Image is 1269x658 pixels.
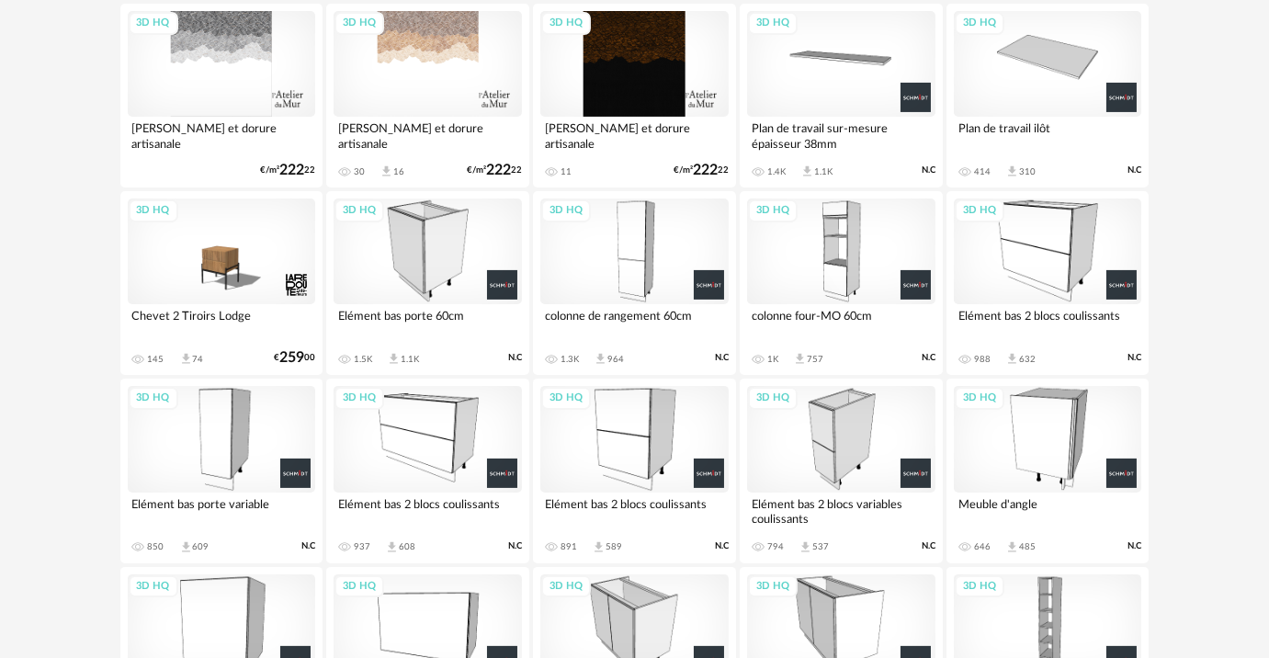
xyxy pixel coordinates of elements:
[354,541,370,552] div: 937
[748,575,798,598] div: 3D HQ
[326,379,529,562] a: 3D HQ Elément bas 2 blocs coulissants 937 Download icon 608 N.C
[387,352,401,366] span: Download icon
[922,164,935,176] span: N.C
[561,354,579,365] div: 1.3K
[326,191,529,375] a: 3D HQ Elément bas porte 60cm 1.5K Download icon 1.1K N.C
[120,379,323,562] a: 3D HQ Elément bas porte variable 850 Download icon 609 N.C
[541,12,591,35] div: 3D HQ
[334,387,384,410] div: 3D HQ
[193,354,204,365] div: 74
[334,575,384,598] div: 3D HQ
[812,541,829,552] div: 537
[767,166,786,177] div: 1.4K
[540,117,729,153] div: [PERSON_NAME] et dorure artisanale
[693,164,718,176] span: 222
[674,164,729,176] div: €/m² 22
[541,387,591,410] div: 3D HQ
[946,379,1150,562] a: 3D HQ Meuble d'angle 646 Download icon 485 N.C
[533,4,736,187] a: 3D HQ [PERSON_NAME] et dorure artisanale 11 €/m²22222
[193,541,210,552] div: 609
[592,540,606,554] span: Download icon
[128,117,316,153] div: [PERSON_NAME] et dorure artisanale
[740,379,943,562] a: 3D HQ Elément bas 2 blocs variables coulissants 794 Download icon 537 N.C
[148,354,164,365] div: 145
[354,166,365,177] div: 30
[467,164,522,176] div: €/m² 22
[1019,541,1036,552] div: 485
[380,164,393,178] span: Download icon
[954,304,1142,341] div: Elément bas 2 blocs coulissants
[954,117,1142,153] div: Plan de travail ilôt
[1005,164,1019,178] span: Download icon
[1005,540,1019,554] span: Download icon
[954,493,1142,529] div: Meuble d'angle
[541,575,591,598] div: 3D HQ
[814,166,833,177] div: 1.1K
[533,379,736,562] a: 3D HQ Elément bas 2 blocs coulissants 891 Download icon 589 N.C
[334,493,522,529] div: Elément bas 2 blocs coulissants
[740,4,943,187] a: 3D HQ Plan de travail sur-mesure épaisseur 38mm 1.4K Download icon 1.1K N.C
[955,575,1004,598] div: 3D HQ
[179,540,193,554] span: Download icon
[607,354,624,365] div: 964
[799,540,812,554] span: Download icon
[354,354,372,365] div: 1.5K
[955,12,1004,35] div: 3D HQ
[129,199,178,222] div: 3D HQ
[767,541,784,552] div: 794
[747,117,935,153] div: Plan de travail sur-mesure épaisseur 38mm
[120,4,323,187] a: 3D HQ [PERSON_NAME] et dorure artisanale €/m²22222
[128,493,316,529] div: Elément bas porte variable
[1019,166,1036,177] div: 310
[129,12,178,35] div: 3D HQ
[955,387,1004,410] div: 3D HQ
[946,4,1150,187] a: 3D HQ Plan de travail ilôt 414 Download icon 310 N.C
[393,166,404,177] div: 16
[334,117,522,153] div: [PERSON_NAME] et dorure artisanale
[793,352,807,366] span: Download icon
[399,541,415,552] div: 608
[747,304,935,341] div: colonne four-MO 60cm
[922,352,935,364] span: N.C
[1127,352,1141,364] span: N.C
[747,493,935,529] div: Elément bas 2 blocs variables coulissants
[561,166,572,177] div: 11
[606,541,622,552] div: 589
[533,191,736,375] a: 3D HQ colonne de rangement 60cm 1.3K Download icon 964 N.C
[922,540,935,552] span: N.C
[748,387,798,410] div: 3D HQ
[385,540,399,554] span: Download icon
[334,199,384,222] div: 3D HQ
[334,304,522,341] div: Elément bas porte 60cm
[955,199,1004,222] div: 3D HQ
[401,354,419,365] div: 1.1K
[715,540,729,552] span: N.C
[1127,540,1141,552] span: N.C
[334,12,384,35] div: 3D HQ
[974,166,991,177] div: 414
[508,352,522,364] span: N.C
[279,352,304,364] span: 259
[974,541,991,552] div: 646
[715,352,729,364] span: N.C
[128,304,316,341] div: Chevet 2 Tiroirs Lodge
[800,164,814,178] span: Download icon
[486,164,511,176] span: 222
[1019,354,1036,365] div: 632
[540,304,729,341] div: colonne de rangement 60cm
[540,493,729,529] div: Elément bas 2 blocs coulissants
[326,4,529,187] a: 3D HQ [PERSON_NAME] et dorure artisanale 30 Download icon 16 €/m²22222
[740,191,943,375] a: 3D HQ colonne four-MO 60cm 1K Download icon 757 N.C
[279,164,304,176] span: 222
[946,191,1150,375] a: 3D HQ Elément bas 2 blocs coulissants 988 Download icon 632 N.C
[301,540,315,552] span: N.C
[594,352,607,366] span: Download icon
[148,541,164,552] div: 850
[129,575,178,598] div: 3D HQ
[129,387,178,410] div: 3D HQ
[1127,164,1141,176] span: N.C
[508,540,522,552] span: N.C
[541,199,591,222] div: 3D HQ
[179,352,193,366] span: Download icon
[748,199,798,222] div: 3D HQ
